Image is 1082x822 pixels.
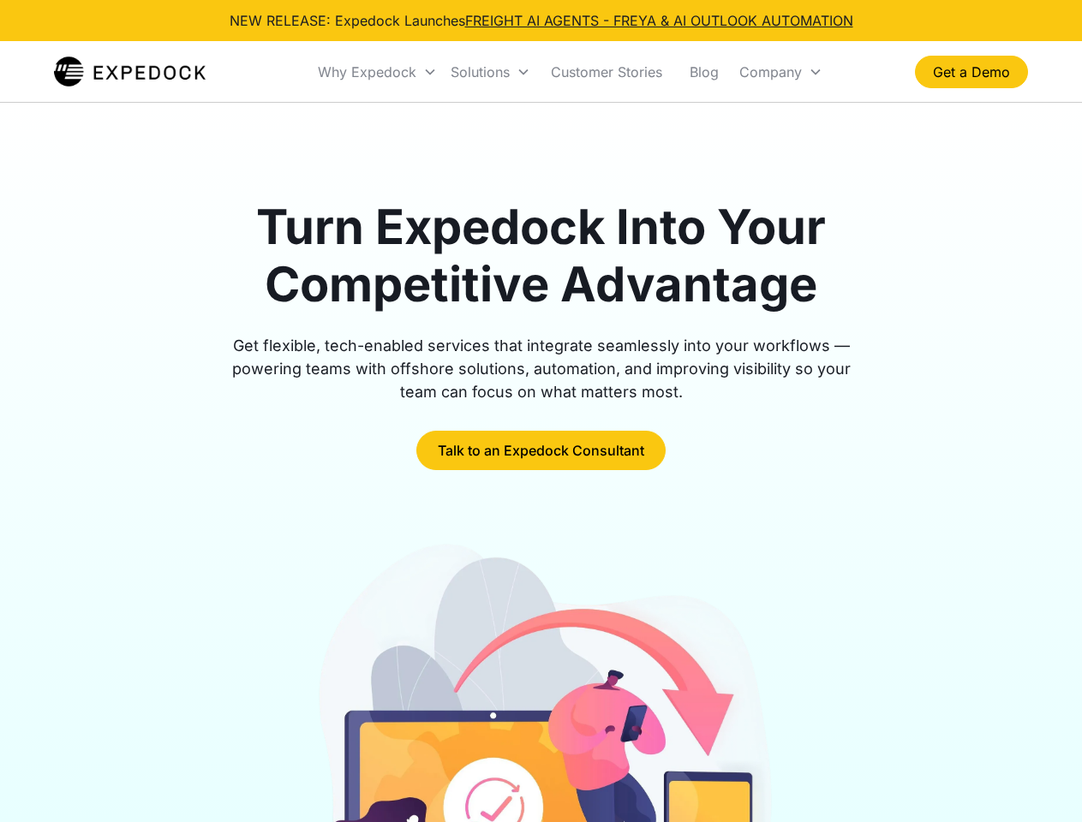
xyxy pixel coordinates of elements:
[915,56,1028,88] a: Get a Demo
[465,12,853,29] a: FREIGHT AI AGENTS - FREYA & AI OUTLOOK AUTOMATION
[739,63,802,80] div: Company
[311,43,444,101] div: Why Expedock
[318,63,416,80] div: Why Expedock
[676,43,732,101] a: Blog
[212,199,870,313] h1: Turn Expedock Into Your Competitive Advantage
[416,431,666,470] a: Talk to an Expedock Consultant
[444,43,537,101] div: Solutions
[54,55,206,89] img: Expedock Logo
[212,334,870,403] div: Get flexible, tech-enabled services that integrate seamlessly into your workflows — powering team...
[537,43,676,101] a: Customer Stories
[54,55,206,89] a: home
[732,43,829,101] div: Company
[230,10,853,31] div: NEW RELEASE: Expedock Launches
[451,63,510,80] div: Solutions
[996,740,1082,822] iframe: Chat Widget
